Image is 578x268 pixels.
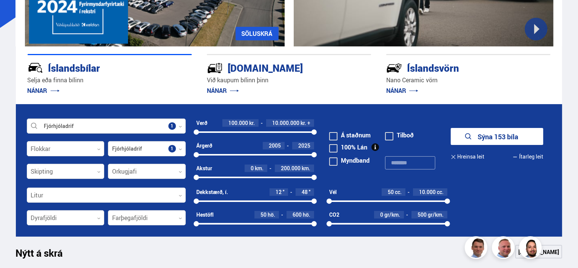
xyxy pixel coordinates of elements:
span: cc. [437,189,444,195]
span: 10.000.000 [272,119,299,126]
label: Myndband [329,157,370,163]
span: 50 [260,211,267,218]
div: [DOMAIN_NAME] [207,61,344,74]
span: gr/km. [428,212,444,218]
span: 0 [251,165,254,172]
label: Tilboð [385,132,414,138]
label: 100% Lán [329,144,367,150]
span: 200.000 [281,165,301,172]
button: Hreinsa leit [451,148,484,165]
div: Dekkstærð, í. [196,189,228,195]
span: gr/km. [384,212,400,218]
a: NÁNAR [28,86,60,95]
a: SÖLUSKRÁ [236,27,279,40]
img: -Svtn6bYgwAsiwNX.svg [386,60,402,76]
img: siFngHWaQ9KaOqBr.png [493,237,516,260]
button: Ítarleg leit [513,148,543,165]
span: 12 [276,188,282,196]
span: cc. [395,189,402,195]
img: FbJEzSuNWCJXmdc-.webp [466,237,489,260]
span: 500 [418,211,427,218]
img: JRvxyua_JYH6wB4c.svg [28,60,43,76]
span: kr. [301,120,306,126]
div: Íslandsvörn [386,61,524,74]
a: NÁNAR [386,86,418,95]
span: '' [283,189,284,195]
div: Hestöfl [196,212,214,218]
h1: Nýtt á skrá [16,247,76,263]
span: 10.000 [419,188,436,196]
div: CO2 [329,212,339,218]
p: Selja eða finna bílinn [28,76,192,85]
div: Árgerð [196,143,212,149]
span: hö. [303,212,310,218]
button: Open LiveChat chat widget [6,3,29,26]
span: 2025 [298,142,310,149]
span: km. [302,165,310,171]
span: 48 [302,188,308,196]
img: nhp88E3Fdnt1Opn2.png [520,237,543,260]
label: Á staðnum [329,132,371,138]
span: 600 [293,211,302,218]
span: 2005 [269,142,281,149]
span: 100.000 [228,119,248,126]
button: Sýna 153 bíla [451,128,543,145]
p: Við kaupum bílinn þinn [207,76,371,85]
span: '' [309,189,310,195]
div: Vél [329,189,337,195]
div: Verð [196,120,207,126]
span: kr. [249,120,255,126]
span: 0 [380,211,383,218]
p: Nano Ceramic vörn [386,76,550,85]
img: tr5P-W3DuiFaO7aO.svg [207,60,223,76]
span: km. [255,165,264,171]
span: 50 [388,188,394,196]
div: Íslandsbílar [28,61,165,74]
span: + [307,120,310,126]
a: NÁNAR [207,86,239,95]
span: hö. [268,212,275,218]
div: Akstur [196,165,212,171]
